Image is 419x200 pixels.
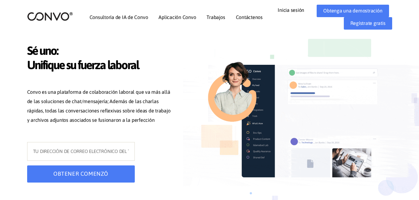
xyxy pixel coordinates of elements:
a: Trabajos [207,15,225,20]
button: OBTENER COMENZÓ [27,165,135,183]
img: logo_2.png [27,12,73,21]
input: TU DIRECCIÓN DE CORREO ELECTRÓNICO DEL TRABAJO [27,142,135,161]
a: Regístrate gratis [344,17,392,30]
span: Unifique su fuerza laboral [27,58,174,74]
p: Convo es una plataforma de colaboración laboral que va más allá de las soluciones de chat/mensaje... [27,88,174,126]
a: Contáctenos [236,15,263,20]
span: Sé uno: [27,44,174,60]
a: Obtenga una demostración [317,5,389,17]
a: Aplicación Convo [158,15,196,20]
a: Inicia sesión [278,5,314,15]
a: Consultoría de IA de Convo [90,15,148,20]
